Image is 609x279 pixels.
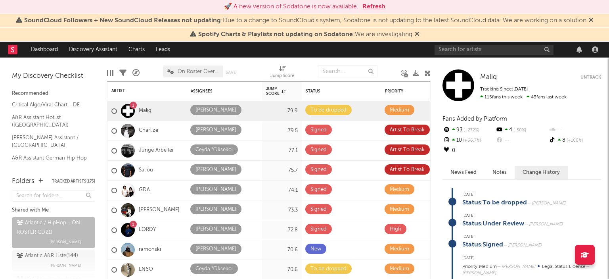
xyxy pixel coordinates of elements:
span: Status [462,242,481,248]
div: High [390,225,401,234]
div: Recommended [12,89,95,98]
a: Critical Algo/Viral Chart - DE [12,100,87,109]
span: SoundCloud Followers + New SoundCloud Releases not updating [24,17,221,24]
div: Signed [310,125,327,135]
div: [PERSON_NAME] [195,125,236,135]
span: Tracking Since: [DATE] [480,87,528,92]
div: 🚀 A new version of Sodatone is now available. [224,2,358,12]
span: : We are investigating [198,31,412,38]
div: Atlantic A&R Liste ( 144 ) [17,251,78,261]
a: Saliou [139,167,153,174]
div: 73.3 [266,206,298,215]
div: Priority [385,89,417,94]
div: Medium [390,244,409,254]
a: [PERSON_NAME] Assistant / [GEOGRAPHIC_DATA] [12,133,87,150]
div: : [462,220,563,228]
a: Maliq [139,108,151,114]
div: [PERSON_NAME] [195,106,236,115]
div: Atlantic / HipHop - ON ROSTER CE ( 21 ) [17,218,88,237]
span: — [PERSON_NAME] [497,265,535,269]
a: GDA [139,187,150,194]
a: Charlize [139,127,158,134]
div: 8 [548,135,601,146]
div: [PERSON_NAME] [195,185,236,194]
div: Artist To Break [390,145,425,155]
div: 4 [495,125,548,135]
a: EN6O [139,266,153,273]
span: — [PERSON_NAME] [524,222,563,227]
a: Atlantic / HipHop - ON ROSTER CE(21)[PERSON_NAME] [12,217,95,248]
div: My Discovery Checklist [12,71,95,81]
div: [DATE] [462,253,601,263]
input: Search... [318,65,377,77]
a: [PERSON_NAME] [139,207,180,214]
span: License [569,264,586,269]
span: Legal Status [542,264,567,269]
div: Status [306,89,357,94]
div: To be dropped [310,106,347,115]
div: Artist [111,89,171,93]
div: New [310,244,321,254]
div: A&R Pipeline [132,62,140,85]
div: [DATE] [462,232,542,241]
div: 0 [442,146,495,156]
span: -50 % [512,128,526,133]
input: Search for artists [435,45,553,55]
a: A&R Assistant German Hip Hop Hotlist [12,154,87,170]
a: Charts [123,42,150,58]
span: • [537,263,540,269]
div: Signed [310,225,327,234]
span: To be dropped [483,200,527,206]
div: 79.9 [266,106,298,116]
div: Signed [310,205,327,214]
div: Artist To Break [390,125,425,135]
span: Status [462,200,481,206]
div: -- [548,125,601,135]
div: Signed [310,165,327,175]
div: Signed [310,145,327,155]
span: Status [462,221,481,227]
button: Untrack [580,73,601,81]
button: Change History [515,166,568,179]
div: [PERSON_NAME] [195,244,236,254]
span: — [PERSON_NAME] [503,243,542,248]
div: Shared with Me [12,206,95,215]
a: ramonski [139,246,161,253]
span: Priority [462,264,477,269]
div: Medium [390,106,409,115]
div: Folders [12,177,34,186]
div: Jump Score [266,87,286,96]
div: Ceyda Yüksekol [195,145,233,155]
span: +100 % [565,139,583,143]
div: [PERSON_NAME] [195,165,236,175]
span: [PERSON_NAME] [50,261,81,270]
span: Maliq [480,74,497,81]
div: 70.6 [266,245,298,255]
div: To be dropped [310,264,347,274]
div: 70.6 [266,265,298,275]
div: 10 [442,135,495,146]
span: Under Review [483,221,524,227]
button: News Feed [442,166,485,179]
span: Fans Added by Platform [442,116,507,122]
span: On Roster Overview [178,69,219,74]
div: Jump Score [270,62,294,85]
span: — [PERSON_NAME] [527,201,565,206]
div: Edit Columns [107,62,113,85]
span: 115 fans this week [480,95,523,100]
span: — [PERSON_NAME] [462,265,589,275]
a: A&R Assistant Hotlist ([GEOGRAPHIC_DATA]) [12,113,87,129]
div: : [462,199,565,207]
div: -- [495,135,548,146]
a: Leads [150,42,176,58]
input: Search for folders... [12,190,95,202]
a: Atlantic A&R Liste(144)[PERSON_NAME] [12,250,95,271]
div: : [462,241,542,249]
span: Medium [479,264,497,269]
button: Notes [485,166,515,179]
div: [PERSON_NAME] [195,225,236,234]
div: Medium [390,205,409,214]
a: LORDY [139,227,156,233]
span: Signed [483,242,503,248]
a: Discovery Assistant [63,42,123,58]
